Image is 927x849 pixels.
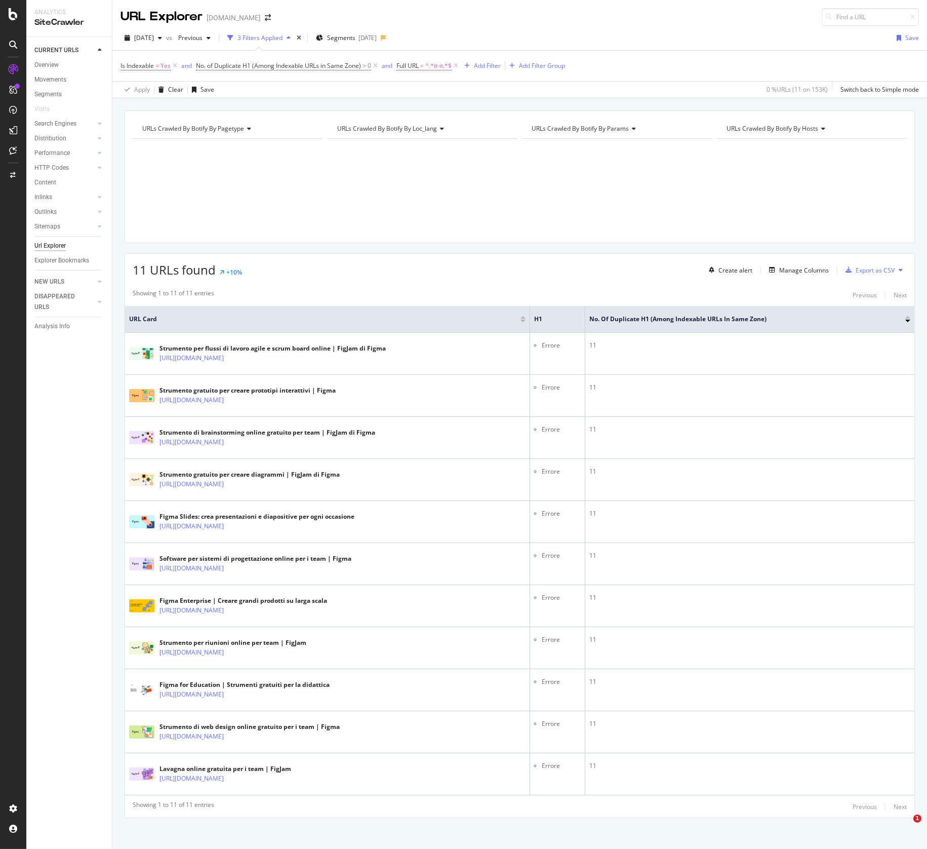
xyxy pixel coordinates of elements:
a: Outlinks [34,207,95,217]
span: vs [166,33,174,42]
a: [URL][DOMAIN_NAME] [159,731,224,742]
div: Apply [134,85,150,94]
span: 1 [913,815,921,823]
span: URLs Crawled By Botify By params [532,124,629,133]
h4: URLs Crawled By Botify By pagetype [140,121,313,137]
span: H1 [534,315,566,324]
div: HTTP Codes [34,163,69,173]
h4: URLs Crawled By Botify By loc_lang [335,121,508,137]
div: Outlinks [34,207,57,217]
div: 11 [589,341,910,350]
a: Visits [34,104,60,114]
div: Showing 1 to 11 of 11 entries [133,800,214,813]
div: Url Explorer [34,241,66,251]
div: Manage Columns [779,266,829,275]
div: Next [894,291,907,299]
div: Strumento di web design online gratuito per i team | Figma [159,722,340,731]
button: Apply [120,82,150,98]
a: [URL][DOMAIN_NAME] [159,689,224,700]
img: main image [129,431,154,444]
div: 11 [589,719,910,728]
li: Errore [542,509,581,518]
li: Errore [542,341,581,350]
a: [URL][DOMAIN_NAME] [159,479,224,489]
div: 11 [589,761,910,770]
img: main image [129,347,154,360]
div: Create alert [718,266,752,275]
button: Add Filter Group [505,60,565,72]
div: [DOMAIN_NAME] [207,13,261,23]
a: [URL][DOMAIN_NAME] [159,521,224,531]
button: Clear [154,82,183,98]
div: Overview [34,60,59,70]
button: Previous [174,30,215,46]
span: Yes [160,59,171,73]
li: Errore [542,425,581,434]
div: 11 [589,425,910,434]
div: and [382,61,392,70]
span: URLs Crawled By Botify By hosts [727,124,818,133]
a: Distribution [34,133,95,144]
a: Overview [34,60,105,70]
iframe: Intercom live chat [893,815,917,839]
a: DISAPPEARED URLS [34,291,95,313]
div: Strumento gratuito per creare prototipi interattivi | Figma [159,386,336,395]
a: [URL][DOMAIN_NAME] [159,774,224,784]
a: Content [34,177,105,188]
div: SiteCrawler [34,17,104,28]
div: Showing 1 to 11 of 11 entries [133,289,214,301]
div: Content [34,177,56,188]
a: Segments [34,89,105,100]
div: Next [894,802,907,811]
a: Url Explorer [34,241,105,251]
div: Previous [853,291,877,299]
span: No. of Duplicate H1 (Among Indexable URLs in Same Zone) [589,315,890,324]
a: [URL][DOMAIN_NAME] [159,353,224,363]
div: DISAPPEARED URLS [34,291,86,313]
div: arrow-right-arrow-left [265,14,271,21]
button: Switch back to Simple mode [836,82,919,98]
img: main image [129,389,154,402]
div: Figma for Education | Strumenti gratuiti per la didattica [159,680,330,689]
div: 11 [589,593,910,602]
div: Software per sistemi di progettazione online per i team | Figma [159,554,351,563]
div: Sitemaps [34,221,60,232]
div: Add Filter Group [519,61,565,70]
div: Search Engines [34,119,76,129]
div: 11 [589,467,910,476]
a: Explorer Bookmarks [34,255,105,266]
span: URLs Crawled By Botify By loc_lang [337,124,437,133]
div: Figma Slides: crea presentazioni e diapositive per ogni occasione [159,512,354,521]
a: [URL][DOMAIN_NAME] [159,647,224,658]
li: Errore [542,761,581,770]
div: Analytics [34,8,104,17]
div: 11 [589,383,910,392]
div: Explorer Bookmarks [34,255,89,266]
input: Find a URL [822,8,919,26]
img: main image [129,515,154,528]
button: Next [894,289,907,301]
img: main image [129,683,154,697]
li: Errore [542,593,581,602]
div: 0 % URLs ( 11 on 153K ) [767,85,828,94]
div: Strumento per riunioni online per team | FigJam [159,638,306,647]
span: = [155,61,159,70]
div: Strumento gratuito per creare diagrammi | FigJam di Figma [159,470,340,479]
a: [URL][DOMAIN_NAME] [159,563,224,573]
span: ^.*it-it.*$ [425,59,452,73]
button: Save [188,82,214,98]
button: Next [894,800,907,813]
div: +10% [226,268,242,277]
div: Add Filter [474,61,501,70]
div: URL Explorer [120,8,203,25]
li: Errore [542,635,581,644]
button: Segments[DATE] [312,30,381,46]
button: [DATE] [120,30,166,46]
h4: URLs Crawled By Botify By hosts [724,121,898,137]
div: Movements [34,74,66,85]
div: [DATE] [358,33,377,42]
div: Visits [34,104,50,114]
div: and [181,61,192,70]
li: Errore [542,467,581,476]
div: Figma Enterprise | Creare grandi prodotti su larga scala [159,596,327,605]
